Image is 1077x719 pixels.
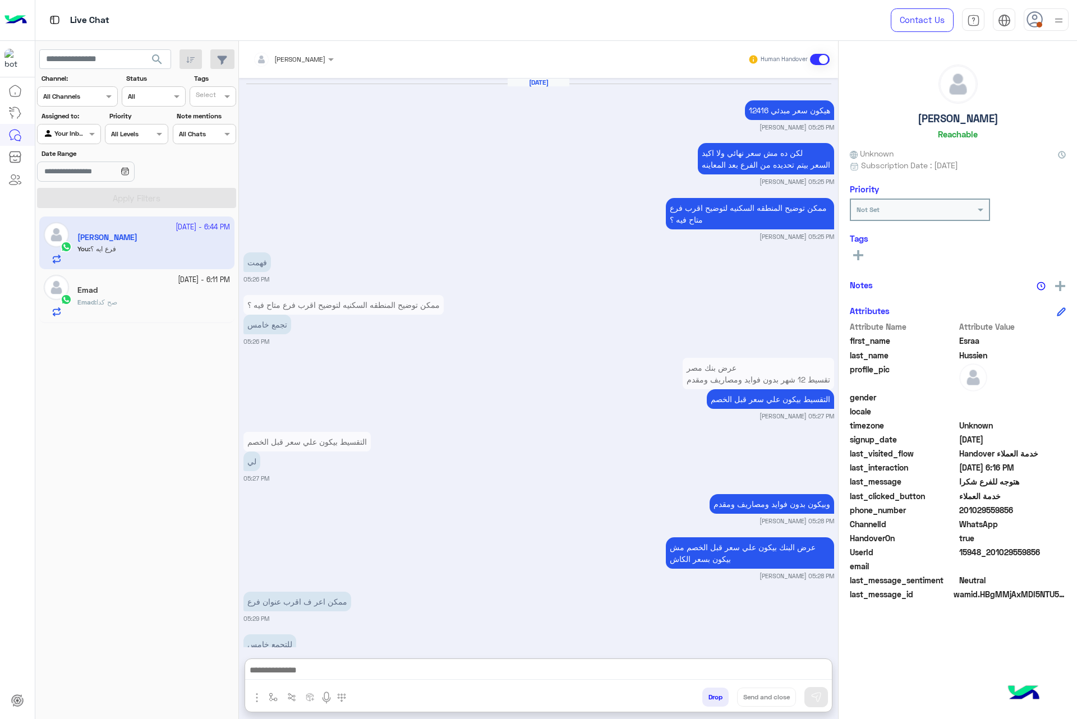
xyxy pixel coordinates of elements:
p: 3/10/2025, 5:25 PM [698,143,834,174]
small: 05:27 PM [243,474,269,483]
span: 0 [959,574,1066,586]
p: 3/10/2025, 5:26 PM [243,315,291,334]
p: 3/10/2025, 5:27 PM [683,358,834,389]
h5: Emad [77,285,98,295]
img: Logo [4,8,27,32]
span: last_message_sentiment [850,574,957,586]
label: Status [126,73,184,84]
span: 2 [959,518,1066,530]
button: select flow [264,688,283,706]
span: last_message_id [850,588,951,600]
small: 05:26 PM [243,337,269,346]
label: Channel: [42,73,117,84]
span: Handover خدمة العملاء [959,448,1066,459]
p: 3/10/2025, 5:26 PM [243,295,444,315]
p: 3/10/2025, 5:29 PM [243,634,296,654]
span: Unknown [850,148,894,159]
div: Select [194,90,216,103]
small: [PERSON_NAME] 05:27 PM [760,412,834,421]
button: Drop [702,688,729,707]
span: ChannelId [850,518,957,530]
span: last_clicked_button [850,490,957,502]
h6: Reachable [938,129,978,139]
label: Assigned to: [42,111,99,121]
h6: Notes [850,280,873,290]
small: Human Handover [761,55,808,64]
button: Apply Filters [37,188,236,208]
p: 3/10/2025, 5:27 PM [243,451,260,471]
p: 3/10/2025, 5:25 PM [666,198,834,229]
p: Live Chat [70,13,109,28]
span: هتوجه للفرع شكرا [959,476,1066,487]
small: [DATE] - 6:11 PM [178,275,230,285]
img: tab [967,14,980,27]
span: last_message [850,476,957,487]
span: [PERSON_NAME] [274,55,325,63]
button: Trigger scenario [283,688,301,706]
p: 3/10/2025, 5:28 PM [666,537,834,569]
span: first_name [850,335,957,347]
label: Priority [109,111,167,121]
p: 3/10/2025, 5:27 PM [707,389,834,409]
h6: Attributes [850,306,890,316]
span: last_visited_flow [850,448,957,459]
small: 05:26 PM [243,275,269,284]
span: search [150,53,164,66]
p: 3/10/2025, 5:26 PM [243,252,271,272]
span: signup_date [850,434,957,445]
h6: Priority [850,184,879,194]
p: 3/10/2025, 5:28 PM [710,494,834,514]
span: 2025-10-03T14:01:39.093Z [959,434,1066,445]
span: خدمة العملاء [959,490,1066,502]
span: email [850,560,957,572]
span: locale [850,405,957,417]
img: send attachment [250,691,264,704]
span: null [959,560,1066,572]
img: defaultAdmin.png [959,363,987,391]
span: null [959,391,1066,403]
span: Emad [77,298,95,306]
span: UserId [850,546,957,558]
span: 15948_201029559856 [959,546,1066,558]
img: Trigger scenario [287,693,296,702]
label: Note mentions [177,111,234,121]
small: [PERSON_NAME] 05:28 PM [760,571,834,580]
label: Date Range [42,149,167,159]
img: create order [306,693,315,702]
img: defaultAdmin.png [44,275,69,300]
h6: [DATE] [508,79,569,86]
label: Tags [194,73,235,84]
a: Contact Us [891,8,954,32]
span: null [959,405,1066,417]
a: tab [962,8,984,32]
img: send voice note [320,691,333,704]
img: tab [998,14,1011,27]
b: Not Set [857,205,880,214]
img: tab [48,13,62,27]
img: profile [1052,13,1066,27]
small: [PERSON_NAME] 05:25 PM [760,177,834,186]
small: 05:29 PM [243,614,269,623]
span: last_interaction [850,462,957,473]
h6: Tags [850,233,1066,243]
span: true [959,532,1066,544]
img: notes [1037,282,1046,291]
span: Subscription Date : [DATE] [861,159,958,171]
img: send message [811,692,822,703]
img: select flow [269,693,278,702]
img: add [1055,281,1065,291]
p: 3/10/2025, 5:27 PM [243,432,371,451]
span: HandoverOn [850,532,957,544]
span: 2025-10-03T15:16:42.286Z [959,462,1066,473]
span: Unknown [959,420,1066,431]
button: create order [301,688,320,706]
span: Hussien [959,349,1066,361]
img: WhatsApp [61,294,72,305]
small: [PERSON_NAME] 05:25 PM [760,123,834,132]
span: last_name [850,349,957,361]
span: Esraa [959,335,1066,347]
span: gender [850,391,957,403]
img: make a call [337,693,346,702]
span: timezone [850,420,957,431]
h5: [PERSON_NAME] [918,112,998,125]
